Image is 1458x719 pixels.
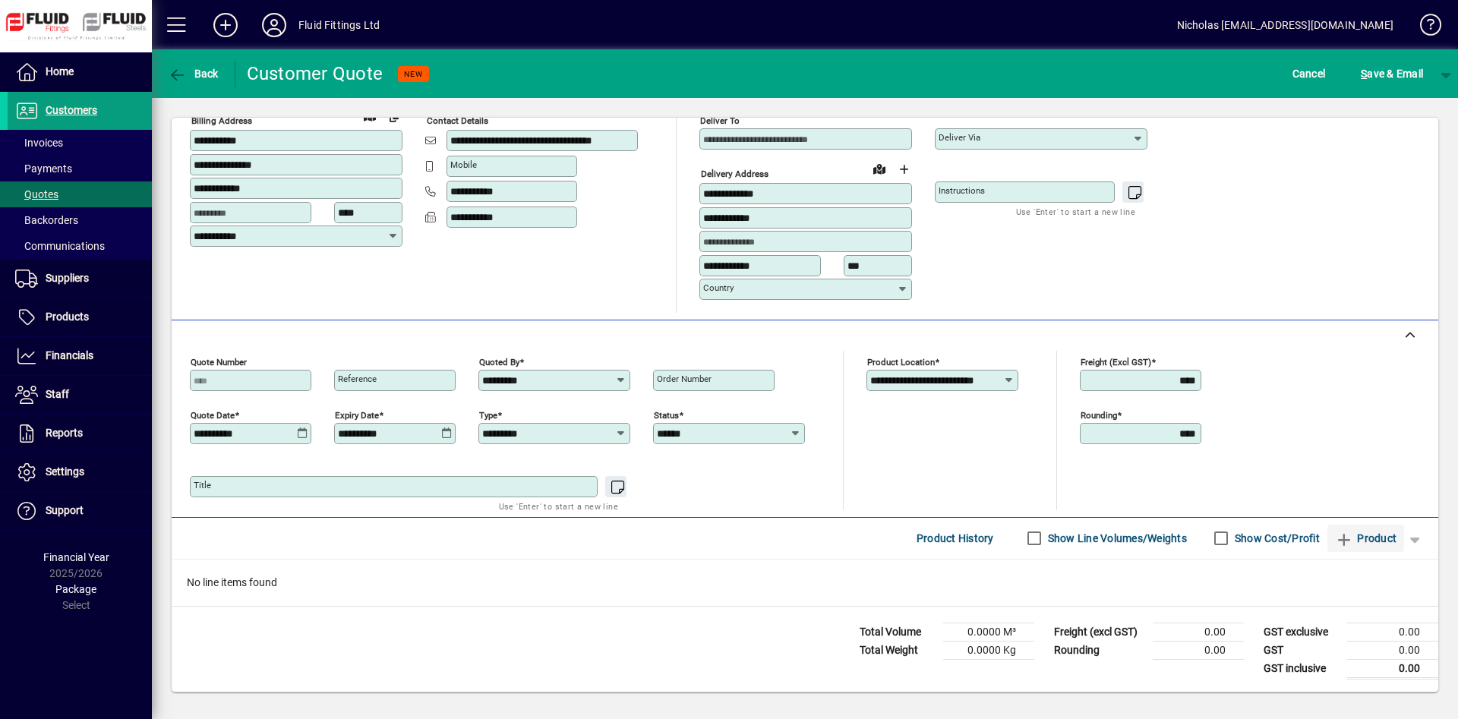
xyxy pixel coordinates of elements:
td: Total Weight [852,641,943,659]
span: Product [1335,526,1396,550]
div: Fluid Fittings Ltd [298,13,380,37]
span: Back [168,68,219,80]
span: Settings [46,465,84,478]
mat-label: Mobile [450,159,477,170]
a: Suppliers [8,260,152,298]
mat-label: Country [703,282,734,293]
td: 0.00 [1347,641,1438,659]
td: GST [1256,641,1347,659]
td: 0.00 [1153,641,1244,659]
div: No line items found [172,560,1438,606]
button: Save & Email [1353,60,1431,87]
a: Invoices [8,130,152,156]
td: 0.00 [1347,659,1438,678]
span: Financial Year [43,551,109,563]
a: View on map [358,103,382,128]
td: Total Volume [852,623,943,641]
a: Reports [8,415,152,453]
span: Package [55,583,96,595]
span: Reports [46,427,83,439]
button: Product History [910,525,1000,552]
td: 0.00 [1347,623,1438,641]
a: Staff [8,376,152,414]
a: Products [8,298,152,336]
span: Communications [15,240,105,252]
div: Nicholas [EMAIL_ADDRESS][DOMAIN_NAME] [1177,13,1393,37]
mat-label: Quote number [191,356,247,367]
mat-label: Deliver To [700,115,740,126]
mat-label: Expiry date [335,409,379,420]
span: Suppliers [46,272,89,284]
span: Backorders [15,214,78,226]
span: Financials [46,349,93,361]
mat-hint: Use 'Enter' to start a new line [1016,203,1135,220]
span: ave & Email [1361,61,1423,86]
button: Choose address [892,157,916,181]
mat-label: Type [479,409,497,420]
button: Back [164,60,222,87]
a: Settings [8,453,152,491]
mat-label: Product location [867,356,935,367]
label: Show Line Volumes/Weights [1045,531,1187,546]
mat-label: Quoted by [479,356,519,367]
span: NEW [404,69,423,79]
span: S [1361,68,1367,80]
a: Knowledge Base [1409,3,1439,52]
span: Staff [46,388,69,400]
a: Payments [8,156,152,181]
button: Profile [250,11,298,39]
mat-hint: Use 'Enter' to start a new line [499,497,618,515]
span: Cancel [1292,61,1326,86]
button: Product [1327,525,1404,552]
div: Customer Quote [247,61,383,86]
mat-label: Deliver via [939,132,980,143]
td: 0.00 [1153,623,1244,641]
mat-label: Status [654,409,679,420]
a: Backorders [8,207,152,233]
span: Product History [917,526,994,550]
mat-label: Rounding [1081,409,1117,420]
mat-label: Title [194,480,211,490]
span: Invoices [15,137,63,149]
app-page-header-button: Back [152,60,235,87]
button: Add [201,11,250,39]
a: Communications [8,233,152,259]
span: Home [46,65,74,77]
mat-label: Order number [657,374,712,384]
button: Cancel [1289,60,1330,87]
mat-label: Freight (excl GST) [1081,356,1151,367]
a: Quotes [8,181,152,207]
span: Customers [46,104,97,116]
a: Support [8,492,152,530]
a: Home [8,53,152,91]
span: Payments [15,162,72,175]
mat-label: Instructions [939,185,985,196]
td: 0.0000 Kg [943,641,1034,659]
td: GST exclusive [1256,623,1347,641]
span: Quotes [15,188,58,200]
td: 0.0000 M³ [943,623,1034,641]
td: Freight (excl GST) [1046,623,1153,641]
span: Products [46,311,89,323]
a: View on map [867,156,892,181]
a: Financials [8,337,152,375]
span: Support [46,504,84,516]
mat-label: Reference [338,374,377,384]
button: Copy to Delivery address [382,104,406,128]
label: Show Cost/Profit [1232,531,1320,546]
mat-label: Quote date [191,409,235,420]
td: Rounding [1046,641,1153,659]
td: GST inclusive [1256,659,1347,678]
